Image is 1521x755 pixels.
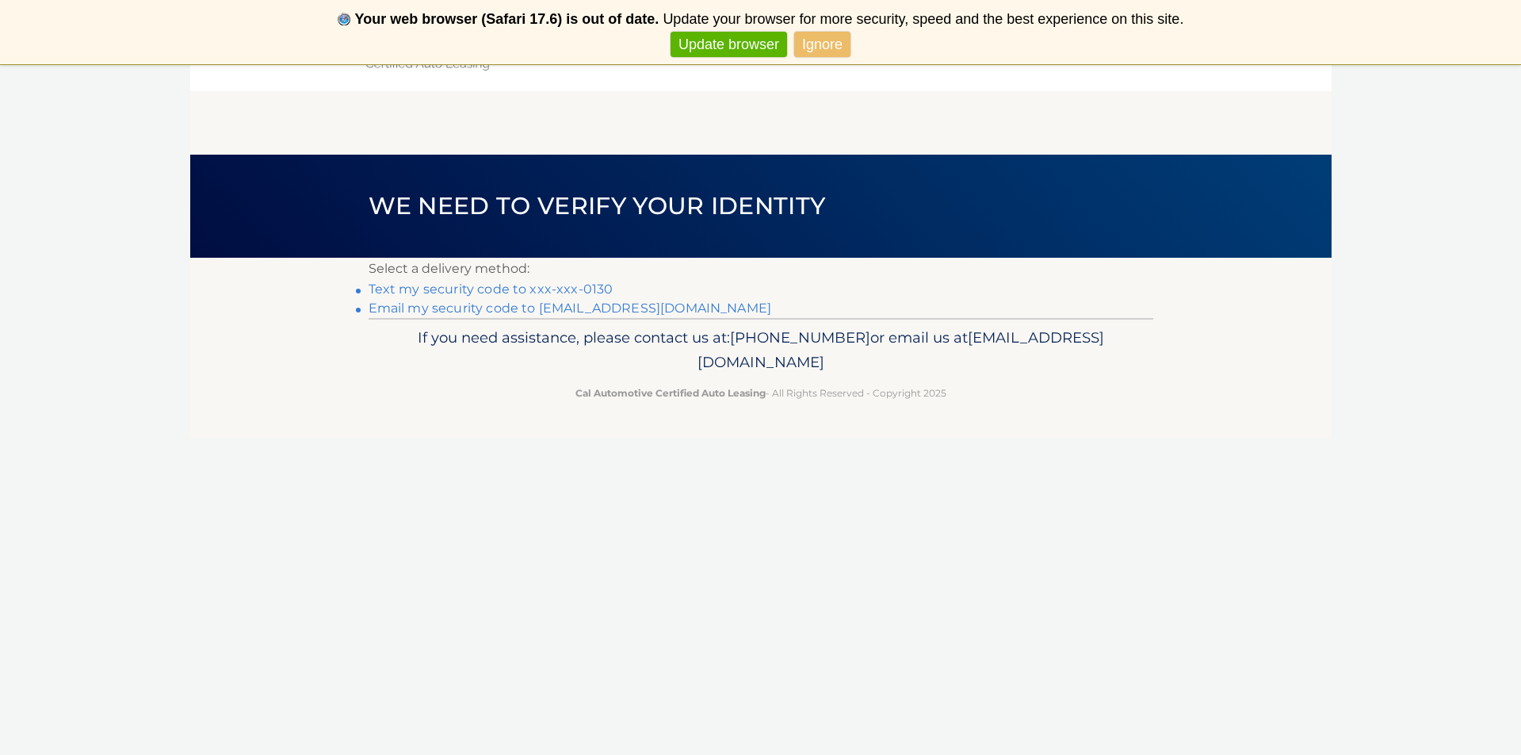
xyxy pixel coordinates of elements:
[671,32,787,58] a: Update browser
[575,387,766,399] strong: Cal Automotive Certified Auto Leasing
[355,11,659,27] b: Your web browser (Safari 17.6) is out of date.
[369,191,826,220] span: We need to verify your identity
[369,301,772,316] a: Email my security code to [EMAIL_ADDRESS][DOMAIN_NAME]
[379,325,1143,376] p: If you need assistance, please contact us at: or email us at
[369,282,613,297] a: Text my security code to xxx-xxx-0130
[730,328,870,347] span: [PHONE_NUMBER]
[794,32,850,58] a: Ignore
[663,11,1183,27] span: Update your browser for more security, speed and the best experience on this site.
[379,385,1143,401] p: - All Rights Reserved - Copyright 2025
[369,258,1153,280] p: Select a delivery method:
